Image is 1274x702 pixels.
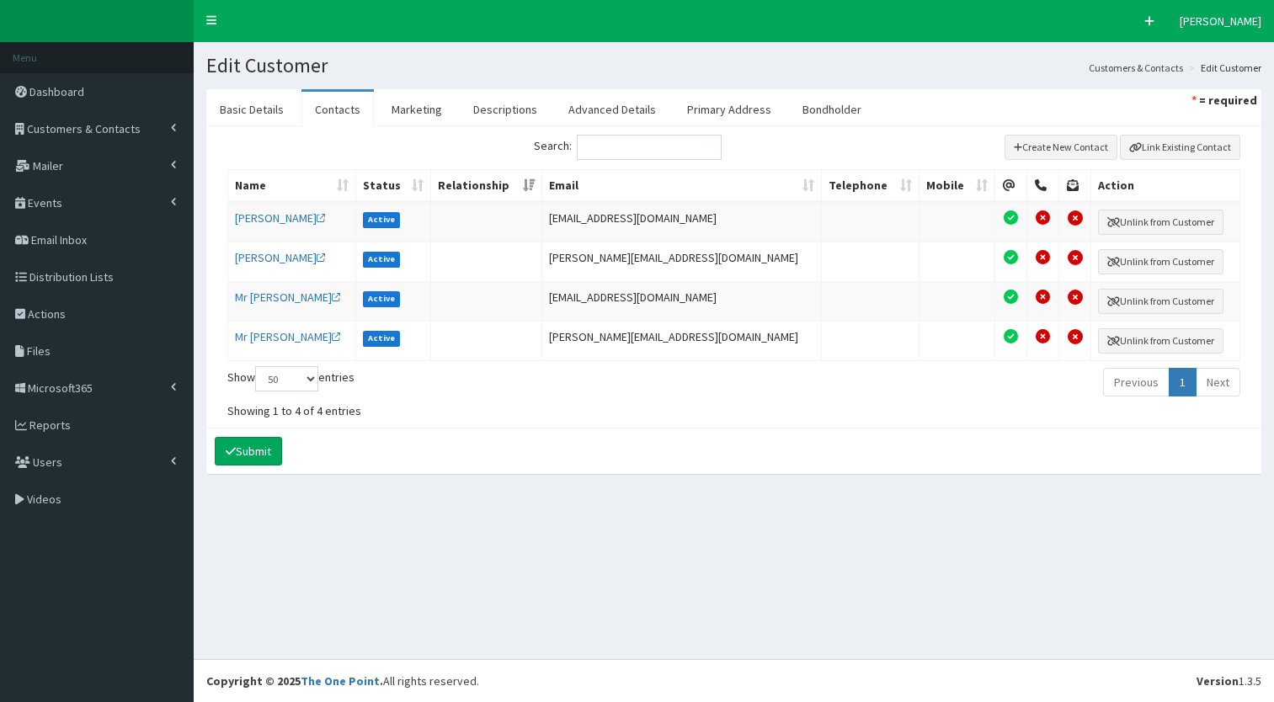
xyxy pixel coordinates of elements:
span: [PERSON_NAME] [1180,13,1261,29]
a: Mr [PERSON_NAME] [235,290,341,305]
a: Mr [PERSON_NAME] [235,329,341,344]
div: Showing 1 to 4 of 4 entries [227,396,548,419]
span: Mailer [33,158,63,173]
th: Post Permission [1059,170,1091,202]
span: Actions [28,306,66,322]
button: Submit [215,437,282,465]
th: Email Permission [995,170,1027,202]
span: Reports [29,417,71,433]
a: Primary Address [674,92,785,127]
a: [PERSON_NAME] [235,210,326,226]
a: Next [1196,368,1240,396]
li: Edit Customer [1185,61,1261,75]
label: Active [363,252,401,267]
strong: = required [1199,93,1257,108]
a: The One Point [301,673,380,689]
label: Active [363,331,401,346]
span: Dashboard [29,84,84,99]
a: 1 [1169,368,1197,396]
th: Email: activate to sort column ascending [542,170,823,202]
span: Microsoft365 [28,380,93,396]
th: Status: activate to sort column ascending [356,170,431,202]
span: Customers & Contacts [27,121,141,136]
a: [PERSON_NAME] [235,250,326,265]
th: Telephone Permission [1027,170,1059,202]
button: Unlink from Customer [1098,289,1223,314]
b: Version [1197,673,1239,689]
a: Previous [1103,368,1170,396]
button: Unlink from Customer [1098,328,1223,354]
span: Events [28,195,62,210]
button: Link Existing Contact [1120,135,1240,160]
th: Telephone: activate to sort column ascending [822,170,920,202]
label: Show entries [227,366,354,391]
td: [PERSON_NAME][EMAIL_ADDRESS][DOMAIN_NAME] [542,242,823,281]
td: [EMAIL_ADDRESS][DOMAIN_NAME] [542,281,823,321]
span: Email Inbox [31,232,87,247]
label: Active [363,291,401,306]
th: Action [1091,170,1240,202]
th: Name: activate to sort column ascending [228,170,356,202]
a: Advanced Details [555,92,669,127]
div: 1.3.5 [1197,673,1261,689]
button: Unlink from Customer [1098,210,1223,235]
label: Active [363,212,401,227]
footer: All rights reserved. [194,659,1274,702]
th: Relationship: activate to sort column ascending [431,170,542,202]
span: Files [27,343,51,359]
label: Search: [534,135,722,160]
span: Distribution Lists [29,269,114,285]
td: [PERSON_NAME][EMAIL_ADDRESS][DOMAIN_NAME] [542,321,823,360]
h1: Edit Customer [206,55,1261,77]
th: Mobile: activate to sort column ascending [920,170,994,202]
a: Descriptions [460,92,551,127]
select: Showentries [255,366,318,391]
input: Search: [577,135,722,160]
span: Users [33,455,62,470]
button: Unlink from Customer [1098,249,1223,274]
a: Basic Details [206,92,297,127]
td: [EMAIL_ADDRESS][DOMAIN_NAME] [542,202,823,242]
strong: Copyright © 2025 . [206,673,383,689]
a: Bondholder [789,92,875,127]
a: Customers & Contacts [1089,61,1183,75]
a: Marketing [378,92,456,127]
span: Videos [27,492,61,507]
button: Create New Contact [1005,135,1118,160]
a: Contacts [301,92,374,127]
